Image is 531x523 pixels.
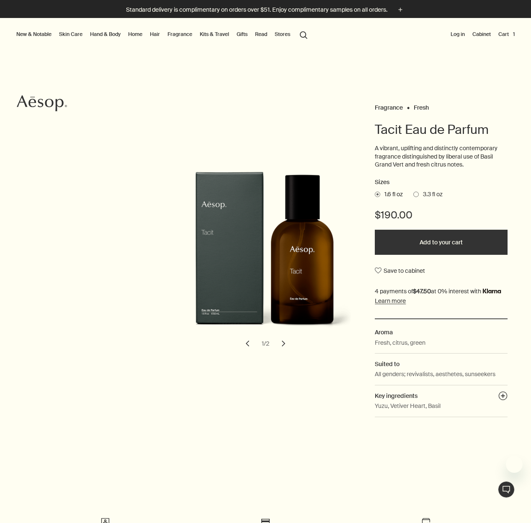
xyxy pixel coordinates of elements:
[126,5,387,14] p: Standard delivery is complimentary on orders over $51. Enjoy complimentary samples on all orders.
[375,177,508,187] h2: Sizes
[414,104,429,108] a: Fresh
[375,392,418,400] span: Key ingredients
[126,5,405,15] button: Standard delivery is complimentary on orders over $51. Enjoy complimentary samples on all orders.
[166,29,194,39] a: Fragrance
[148,29,162,39] a: Hair
[375,104,403,108] a: Fragrance
[180,172,355,342] img: Back of Aesop Tacit Eau de Parfum outer carton packaging.
[506,456,523,473] iframe: 关闭来自 Aesop 的消息
[235,29,249,39] a: Gifts
[375,230,508,255] button: Add to your cart - $190.00
[375,144,508,169] p: A vibrant, uplifting and distinctly contemporary fragrance distinguished by liberal use of Basil ...
[375,121,508,138] h1: Tacit Eau de Parfum
[296,26,311,42] button: Open search
[126,29,144,39] a: Home
[375,208,412,222] span: $190.00
[419,190,443,199] span: 3.3 fl oz
[375,328,508,337] h2: Aroma
[375,263,425,278] button: Save to cabinet
[375,359,508,369] h2: Suited to
[385,456,523,515] div: Aesop 说“Our consultants are available now to offer personalised product advice.”。打开消息传送窗口以继续对话。
[238,334,257,353] button: previous slide
[471,29,492,39] a: Cabinet
[17,95,67,112] svg: Aesop
[253,29,269,39] a: Read
[273,29,292,39] button: Stores
[198,29,231,39] a: Kits & Travel
[57,29,84,39] a: Skin Care
[498,391,508,403] button: Key ingredients
[385,498,402,515] iframe: 无内容
[274,334,293,353] button: next slide
[15,18,311,51] nav: primary
[380,190,403,199] span: 1.6 fl oz
[88,29,122,39] a: Hand & Body
[15,93,69,116] a: Aesop
[177,172,352,342] img: Tacit Eau de Parfum in amber glass bottle with outer carton
[375,401,441,410] p: Yuzu, Vetiver Heart, Basil
[449,18,516,51] nav: supplementary
[375,338,425,347] p: Fresh, citrus, green
[497,29,516,39] button: Cart1
[15,29,53,39] button: New & Notable
[375,369,495,379] p: All genders; revivalists, aesthetes, sunseekers
[449,29,467,39] button: Log in
[177,172,354,353] div: Tacit Eau de Parfum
